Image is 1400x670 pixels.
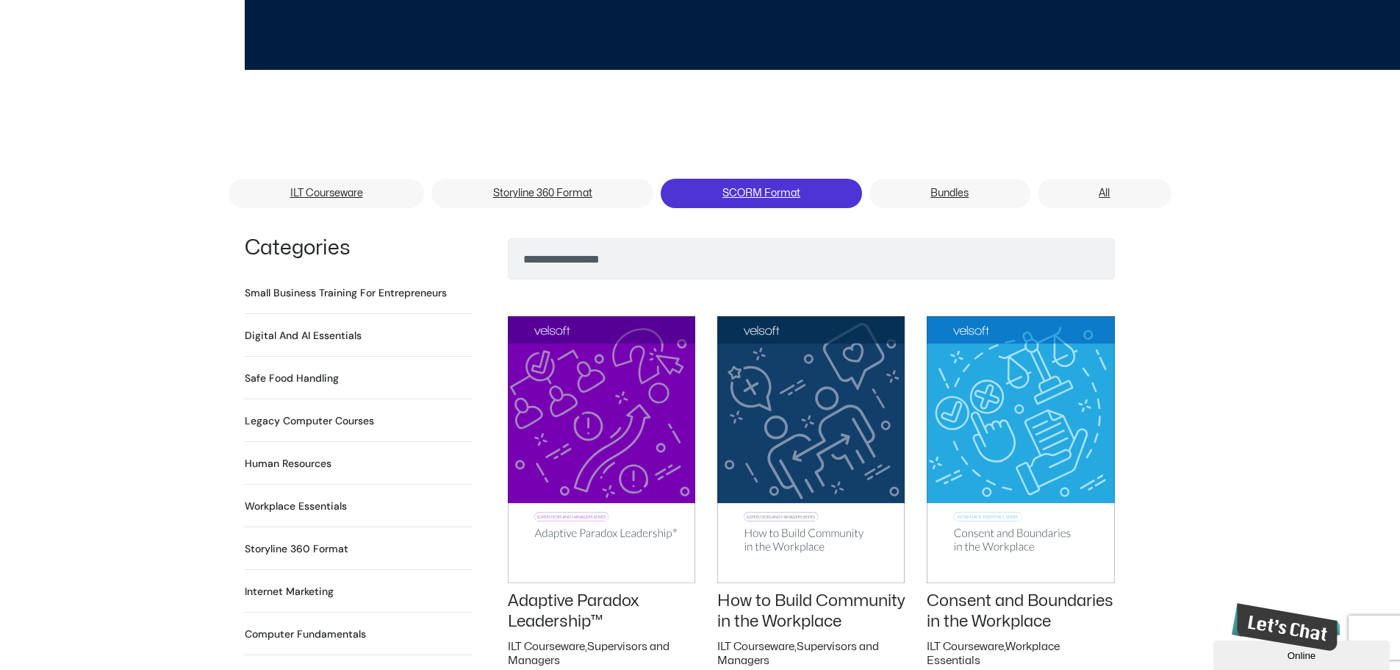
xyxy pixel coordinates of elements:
a: Consent and Boundaries in the Workplace [927,593,1113,630]
a: Visit product category Workplace Essentials [245,499,347,514]
a: Visit product category Digital and AI Essentials [245,328,362,343]
iframe: chat widget [1226,597,1340,657]
a: Visit product category Computer Fundamentals [245,627,366,642]
h2: , [717,640,905,669]
h2: Workplace Essentials [245,499,347,514]
a: Storyline 360 Format [431,179,653,208]
a: Adaptive Paradox Leadership™ [508,593,639,630]
a: Visit product category Human Resources [245,456,331,471]
h2: Safe Food Handling [245,371,339,386]
a: Supervisors and Managers [508,641,670,667]
a: Visit product category Legacy Computer Courses [245,413,374,429]
h1: Categories [245,238,473,259]
h2: Small Business Training for Entrepreneurs [245,285,447,301]
iframe: chat widget [1213,638,1393,670]
a: ILT Courseware [508,641,585,652]
a: Supervisors and Managers [717,641,879,667]
h2: Internet Marketing [245,584,334,599]
h2: Digital and AI Essentials [245,328,362,343]
a: All [1038,179,1171,208]
h2: , [927,640,1114,669]
a: Visit product category Safe Food Handling [245,371,339,386]
a: How to Build Community in the Workplace [717,593,905,630]
a: Visit product category Storyline 360 Format [245,541,348,557]
a: ILT Courseware [229,179,424,208]
img: Chat attention grabber [6,6,120,54]
h2: Storyline 360 Format [245,541,348,557]
h2: Human Resources [245,456,331,471]
h2: , [508,640,695,669]
a: SCORM Format [661,179,861,208]
a: Visit product category Small Business Training for Entrepreneurs [245,285,447,301]
a: Visit product category Internet Marketing [245,584,334,599]
h2: Computer Fundamentals [245,627,366,642]
nav: Menu [229,179,1171,213]
a: ILT Courseware [717,641,794,652]
h2: Legacy Computer Courses [245,413,374,429]
a: Bundles [869,179,1030,208]
a: ILT Courseware [927,641,1004,652]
